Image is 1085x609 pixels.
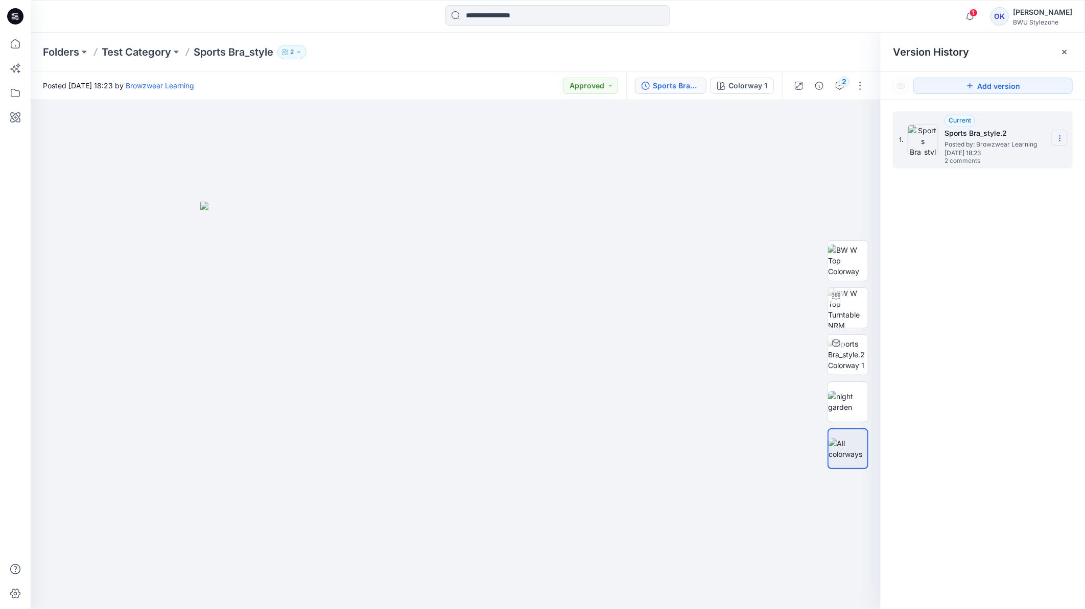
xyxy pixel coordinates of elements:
[908,125,938,155] img: Sports Bra_style.2
[945,127,1047,139] h5: Sports Bra_style.2
[893,78,909,94] button: Show Hidden Versions
[290,46,294,58] p: 2
[945,157,1016,165] span: 2 comments
[893,46,969,58] span: Version History
[839,77,850,87] div: 2
[1013,18,1072,26] div: BWU Stylezone
[829,438,867,459] img: All colorways
[990,7,1009,26] div: OK
[970,9,978,17] span: 1
[1013,6,1072,18] div: [PERSON_NAME]
[832,78,848,94] button: 2
[102,45,171,59] a: Test Category
[828,338,868,371] img: Sports Bra_style.2 Colorway 1
[43,45,79,59] a: Folders
[945,150,1047,157] span: [DATE] 18:23
[945,139,1047,150] span: Posted by: Browzwear Learning
[1060,48,1069,56] button: Close
[949,116,971,124] span: Current
[635,78,706,94] button: Sports Bra_style.2
[43,80,194,91] span: Posted [DATE] 18:23 by
[828,288,868,328] img: BW W Top Turntable NRM
[899,135,904,144] span: 1.
[828,391,868,412] img: night garden
[194,45,273,59] p: Sports Bra_style
[711,78,774,94] button: Colorway 1
[728,80,767,91] div: Colorway 1
[811,78,828,94] button: Details
[653,80,700,91] div: Sports Bra_style.2
[126,81,194,90] a: Browzwear Learning
[277,45,306,59] button: 2
[913,78,1073,94] button: Add version
[828,245,868,277] img: BW W Top Colorway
